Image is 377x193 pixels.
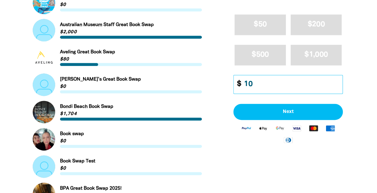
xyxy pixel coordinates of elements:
div: Available payment methods [233,120,343,148]
span: $50 [254,21,267,28]
img: Visa logo [288,125,305,132]
input: Enter custom amount [240,75,343,94]
button: Pay with Credit Card [233,104,343,120]
img: Paypal logo [238,125,255,132]
button: $200 [291,14,342,35]
span: $ [234,75,241,94]
img: American Express logo [322,125,339,132]
button: $1,000 [291,45,342,65]
img: Google Pay logo [271,125,288,132]
button: $50 [235,14,286,35]
span: Next [240,110,336,114]
img: Apple Pay logo [255,125,271,132]
span: $1,000 [304,51,328,58]
img: Mastercard logo [305,125,322,132]
button: $500 [235,45,286,65]
span: $500 [252,51,269,58]
span: $200 [308,21,325,28]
